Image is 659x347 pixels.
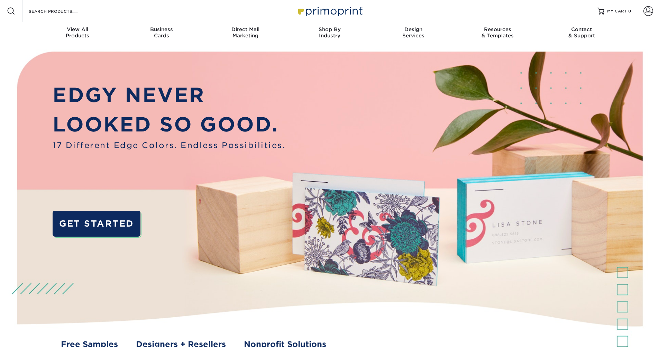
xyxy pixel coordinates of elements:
a: Resources& Templates [456,22,540,44]
a: GET STARTED [53,211,140,237]
span: 0 [628,9,631,13]
p: EDGY NEVER [53,80,285,110]
span: Resources [456,26,540,33]
input: SEARCH PRODUCTS..... [28,7,95,15]
div: Services [372,26,456,39]
a: Direct MailMarketing [203,22,287,44]
div: Industry [287,26,372,39]
p: LOOKED SO GOOD. [53,110,285,139]
a: Shop ByIndustry [287,22,372,44]
div: Cards [119,26,203,39]
span: MY CART [607,8,627,14]
img: Primoprint [295,3,364,18]
span: View All [36,26,120,33]
a: BusinessCards [119,22,203,44]
div: & Support [540,26,624,39]
span: Direct Mail [203,26,287,33]
span: Contact [540,26,624,33]
a: DesignServices [372,22,456,44]
span: Shop By [287,26,372,33]
span: Design [372,26,456,33]
span: 17 Different Edge Colors. Endless Possibilities. [53,139,285,151]
a: Contact& Support [540,22,624,44]
div: & Templates [456,26,540,39]
div: Products [36,26,120,39]
span: Business [119,26,203,33]
a: View AllProducts [36,22,120,44]
div: Marketing [203,26,287,39]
